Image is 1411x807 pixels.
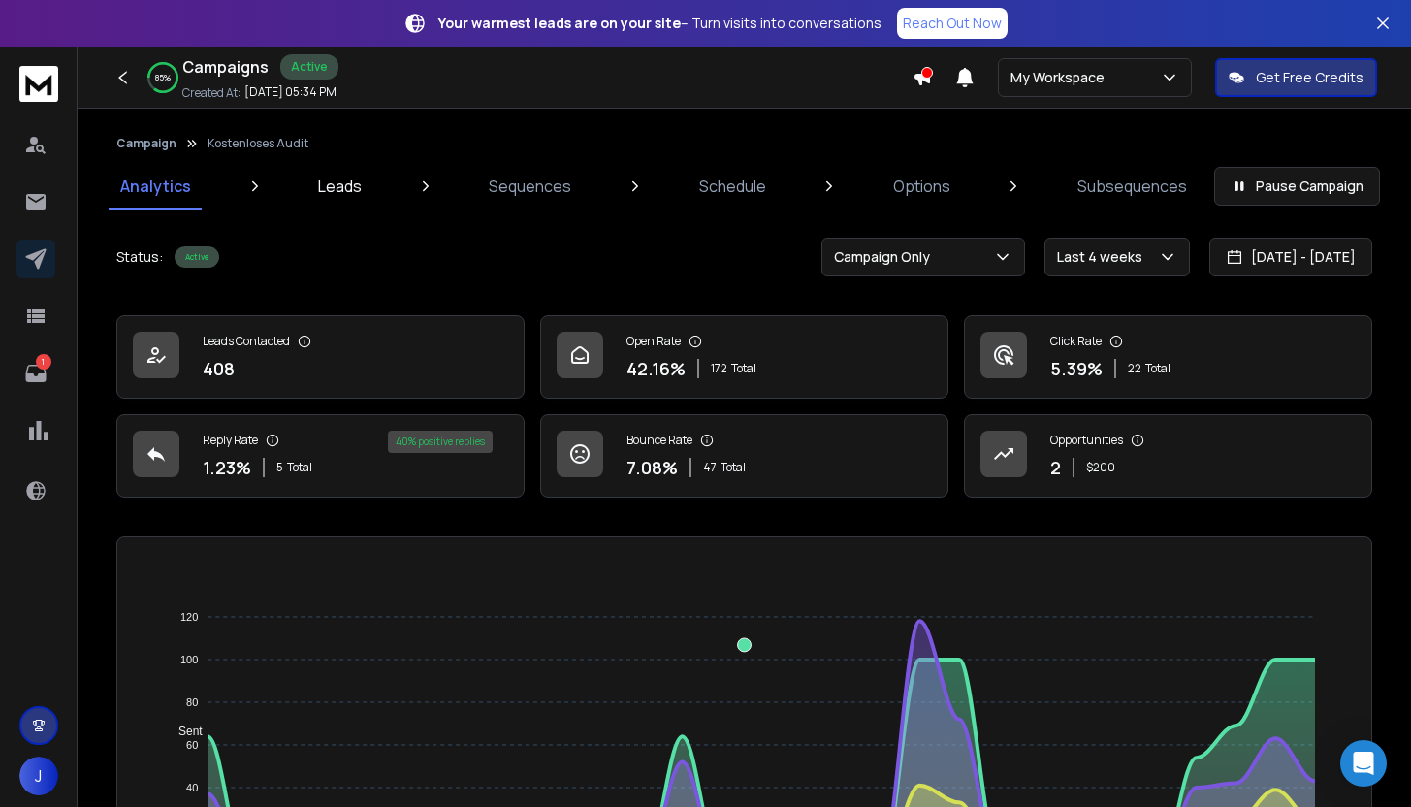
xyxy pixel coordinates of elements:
p: Leads Contacted [203,334,290,349]
a: Opportunities2$200 [964,414,1372,498]
button: Pause Campaign [1214,167,1380,206]
p: 408 [203,355,235,382]
p: Analytics [120,175,191,198]
button: J [19,757,58,795]
span: Total [731,361,756,376]
a: Reply Rate1.23%5Total40% positive replies [116,414,525,498]
p: Subsequences [1077,175,1187,198]
p: My Workspace [1010,68,1112,87]
tspan: 60 [186,739,198,751]
a: Open Rate42.16%172Total [540,315,948,399]
p: Sequences [489,175,571,198]
div: Open Intercom Messenger [1340,740,1387,787]
span: 172 [711,361,727,376]
p: Get Free Credits [1256,68,1363,87]
p: Reply Rate [203,433,258,448]
p: [DATE] 05:34 PM [244,84,337,100]
p: 1 [36,354,51,370]
span: Total [721,460,746,475]
p: Opportunities [1050,433,1123,448]
p: 5.39 % [1050,355,1103,382]
a: Leads Contacted408 [116,315,525,399]
p: Reach Out Now [903,14,1002,33]
p: 1.23 % [203,454,251,481]
a: 1 [16,354,55,393]
button: Campaign [116,136,176,151]
div: Active [175,246,219,268]
a: Bounce Rate7.08%47Total [540,414,948,498]
a: Leads [306,163,373,210]
p: Open Rate [626,334,681,349]
p: Leads [318,175,362,198]
a: Subsequences [1066,163,1199,210]
p: 7.08 % [626,454,678,481]
button: [DATE] - [DATE] [1209,238,1372,276]
tspan: 120 [180,611,198,623]
p: Created At: [182,85,241,101]
span: 47 [703,460,717,475]
strong: Your warmest leads are on your site [438,14,681,32]
p: Kostenloses Audit [208,136,308,151]
p: Click Rate [1050,334,1102,349]
a: Sequences [477,163,583,210]
p: Campaign Only [834,247,938,267]
p: 2 [1050,454,1061,481]
span: Total [287,460,312,475]
img: logo [19,66,58,102]
a: Options [882,163,962,210]
p: Last 4 weeks [1057,247,1150,267]
span: Sent [164,725,203,738]
a: Click Rate5.39%22Total [964,315,1372,399]
span: Total [1145,361,1170,376]
tspan: 40 [186,782,198,793]
p: Schedule [699,175,766,198]
span: 22 [1128,361,1141,376]
a: Schedule [688,163,778,210]
button: Get Free Credits [1215,58,1377,97]
p: Status: [116,247,163,267]
a: Analytics [109,163,203,210]
a: Reach Out Now [897,8,1008,39]
p: Options [893,175,950,198]
tspan: 80 [186,696,198,708]
p: 85 % [155,72,171,83]
p: 42.16 % [626,355,686,382]
span: 5 [276,460,283,475]
tspan: 100 [180,654,198,665]
p: – Turn visits into conversations [438,14,882,33]
div: Active [280,54,338,80]
p: $ 200 [1086,460,1115,475]
h1: Campaigns [182,55,269,79]
div: 40 % positive replies [388,431,493,453]
p: Bounce Rate [626,433,692,448]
